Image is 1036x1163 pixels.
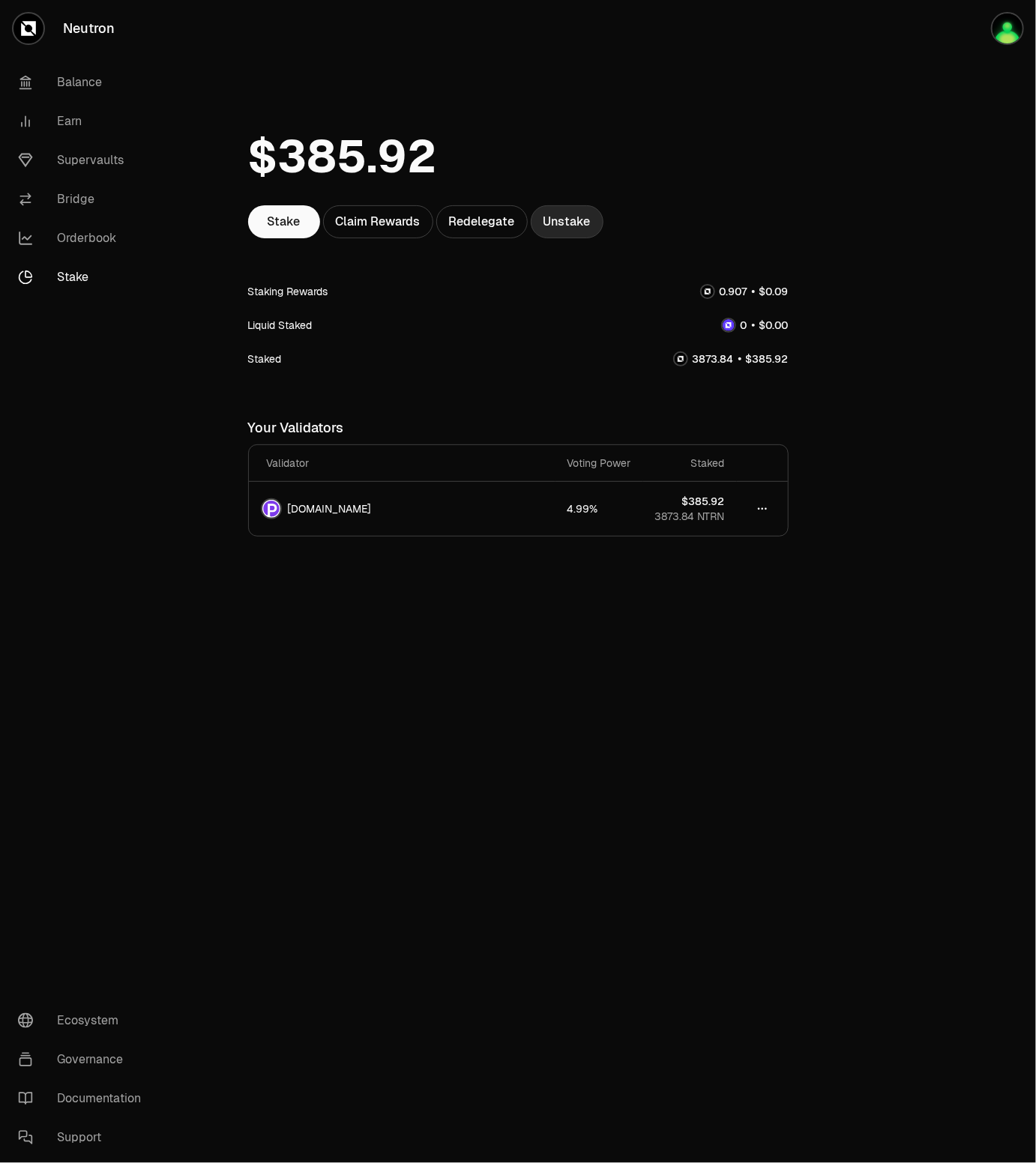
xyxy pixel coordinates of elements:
[323,205,433,238] div: Claim Rewards
[6,180,162,219] a: Bridge
[6,1001,162,1040] a: Ecosystem
[6,1040,162,1079] a: Governance
[655,456,725,471] div: Staked
[531,205,603,238] a: Unstake
[6,141,162,180] a: Supervaults
[6,1079,162,1118] a: Documentation
[6,63,162,102] a: Balance
[248,351,282,366] div: Staked
[248,411,789,444] div: Your Validators
[993,13,1023,43] img: Keplr primary wallet
[248,205,320,238] a: Stake
[248,318,313,333] div: Liquid Staked
[675,353,687,365] img: NTRN Logo
[555,482,643,536] td: 4.99%
[655,509,725,524] span: 3873.84 NTRN
[248,284,328,299] div: Staking Rewards
[262,500,280,518] img: polkachu.com Logo
[6,1118,162,1157] a: Support
[702,286,714,297] img: NTRN Logo
[6,102,162,141] a: Earn
[555,445,643,482] th: Voting Power
[436,205,528,238] a: Redelegate
[6,219,162,258] a: Orderbook
[682,494,725,509] span: $385.92
[723,319,735,331] img: dNTRN Logo
[288,501,372,516] span: [DOMAIN_NAME]
[6,258,162,297] a: Stake
[249,445,555,482] th: Validator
